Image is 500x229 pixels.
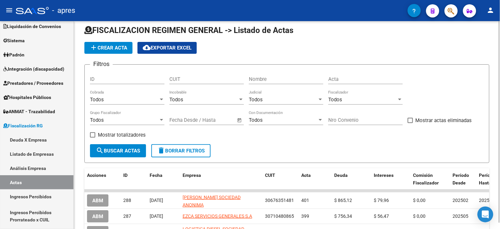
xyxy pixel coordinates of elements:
span: Prestadores / Proveedores [3,80,63,87]
span: ANMAT - Trazabilidad [3,108,55,115]
input: Start date [169,117,191,123]
span: Período Hasta [479,173,496,185]
span: Mostrar totalizadores [98,131,146,139]
span: $ 865,12 [334,198,352,203]
span: $ 0,00 [413,198,426,203]
span: 30710480865 [265,213,294,219]
span: Todos [90,97,104,103]
button: Exportar EXCEL [137,42,197,54]
span: 399 [301,213,309,219]
button: ABM [87,194,108,207]
span: Todos [249,117,263,123]
span: Período Desde [453,173,469,185]
span: Liquidación de Convenios [3,23,61,30]
button: ABM [87,210,108,222]
span: 30676351481 [265,198,294,203]
span: Buscar Actas [96,148,140,154]
div: Open Intercom Messenger [478,207,493,222]
h3: Filtros [90,59,113,69]
span: Empresa [183,173,201,178]
span: Todos [328,97,342,103]
span: $ 0,00 [413,213,426,219]
span: Fecha [150,173,162,178]
span: Deuda [334,173,348,178]
span: Todos [169,97,183,103]
datatable-header-cell: Intereses [371,168,411,190]
span: ABM [92,198,103,204]
span: Sistema [3,37,25,44]
span: - apres [52,3,75,18]
mat-icon: add [90,44,98,51]
span: Acta [301,173,311,178]
button: Buscar Actas [90,144,146,157]
datatable-header-cell: Acta [299,168,332,190]
span: [DATE] [150,213,163,219]
datatable-header-cell: Fecha [147,168,180,190]
button: Open calendar [236,116,244,124]
span: 202505 [453,213,469,219]
mat-icon: person [487,6,495,14]
span: EZCA SERVICIOS GENERALES S.A [183,213,252,219]
span: ID [123,173,128,178]
span: 401 [301,198,309,203]
span: Acciones [87,173,106,178]
span: Intereses [374,173,394,178]
datatable-header-cell: ID [121,168,147,190]
span: [DATE] [150,198,163,203]
span: Hospitales Públicos [3,94,51,101]
span: Fiscalización RG [3,122,43,129]
span: Todos [249,97,263,103]
span: Comisión Fiscalizador [413,173,439,185]
mat-icon: delete [157,147,165,154]
datatable-header-cell: Acciones [84,168,121,190]
datatable-header-cell: Comisión Fiscalizador [411,168,450,190]
span: Integración (discapacidad) [3,65,64,73]
span: [PERSON_NAME] SOCIEDAD ANONIMA [183,195,241,208]
span: CUIT [265,173,275,178]
datatable-header-cell: CUIT [262,168,299,190]
span: $ 56,47 [374,213,389,219]
button: Crear Acta [84,42,132,54]
span: ABM [92,213,103,219]
mat-icon: search [96,147,104,154]
span: Borrar Filtros [157,148,205,154]
span: $ 756,34 [334,213,352,219]
span: 287 [123,213,131,219]
button: Borrar Filtros [151,144,211,157]
span: 202505 [479,198,495,203]
datatable-header-cell: Período Desde [450,168,477,190]
span: Crear Acta [90,45,127,51]
input: End date [197,117,229,123]
span: Exportar EXCEL [143,45,191,51]
span: FISCALIZACION REGIMEN GENERAL -> Listado de Actas [84,26,293,35]
span: Mostrar actas eliminadas [416,116,472,124]
mat-icon: cloud_download [143,44,151,51]
mat-icon: menu [5,6,13,14]
span: 288 [123,198,131,203]
span: 202502 [453,198,469,203]
datatable-header-cell: Deuda [332,168,371,190]
span: Padrón [3,51,24,58]
datatable-header-cell: Empresa [180,168,262,190]
span: $ 79,96 [374,198,389,203]
span: Todos [90,117,104,123]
